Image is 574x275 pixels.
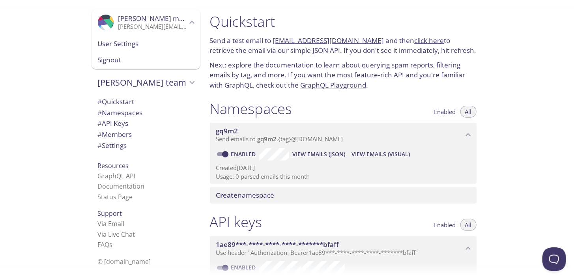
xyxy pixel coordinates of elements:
button: Enabled [430,219,461,231]
div: Create namespace [210,187,477,204]
div: Signout [92,52,200,69]
a: GraphQL API [98,172,136,180]
p: [PERSON_NAME][EMAIL_ADDRESS][DOMAIN_NAME] [118,23,187,31]
button: All [460,219,477,231]
span: namespace [216,191,275,200]
span: gq9m2 [216,126,238,135]
span: # [98,130,102,139]
a: documentation [266,60,314,69]
div: API Keys [92,118,200,129]
span: Quickstart [98,97,135,106]
a: Enabled [230,150,259,158]
span: User Settings [98,39,194,49]
span: View Emails (Visual) [352,150,410,159]
span: API Keys [98,119,129,128]
span: # [98,97,102,106]
h1: API keys [210,213,262,231]
div: Members [92,129,200,140]
span: # [98,119,102,128]
a: Via Email [98,219,125,228]
div: gq9m2 namespace [210,123,477,147]
div: Namespaces [92,107,200,118]
div: Campbell macmillan [92,9,200,36]
span: [PERSON_NAME] team [98,77,187,88]
button: Enabled [430,106,461,118]
div: Quickstart [92,96,200,107]
a: Status Page [98,193,133,201]
span: Namespaces [98,108,143,117]
h1: Quickstart [210,13,477,30]
span: Support [98,209,122,218]
span: gq9m2 [258,135,277,143]
iframe: Help Scout Beacon - Open [542,247,566,271]
div: Team Settings [92,140,200,151]
p: Next: explore the to learn about querying spam reports, filtering emails by tag, and more. If you... [210,60,477,90]
a: [EMAIL_ADDRESS][DOMAIN_NAME] [273,36,384,45]
div: Campbell's team [92,72,200,93]
p: Created [DATE] [216,164,470,172]
a: GraphQL Playground [301,80,366,90]
a: click here [415,36,444,45]
button: View Emails (Visual) [348,148,413,161]
span: © [DOMAIN_NAME] [98,257,151,266]
span: s [110,240,113,249]
span: Send emails to . {tag} @[DOMAIN_NAME] [216,135,343,143]
span: [PERSON_NAME] macmillan [118,14,206,23]
span: Signout [98,55,194,65]
span: Members [98,130,132,139]
button: All [460,106,477,118]
span: # [98,108,102,117]
button: View Emails (JSON) [289,148,348,161]
span: Create [216,191,238,200]
a: Via Live Chat [98,230,135,239]
p: Send a test email to and then to retrieve the email via our simple JSON API. If you don't see it ... [210,36,477,56]
a: FAQ [98,240,113,249]
span: Settings [98,141,127,150]
div: User Settings [92,36,200,52]
a: Documentation [98,182,145,191]
span: View Emails (JSON) [292,150,345,159]
p: Usage: 0 parsed emails this month [216,172,470,181]
h1: Namespaces [210,100,292,118]
span: Resources [98,161,129,170]
span: # [98,141,102,150]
